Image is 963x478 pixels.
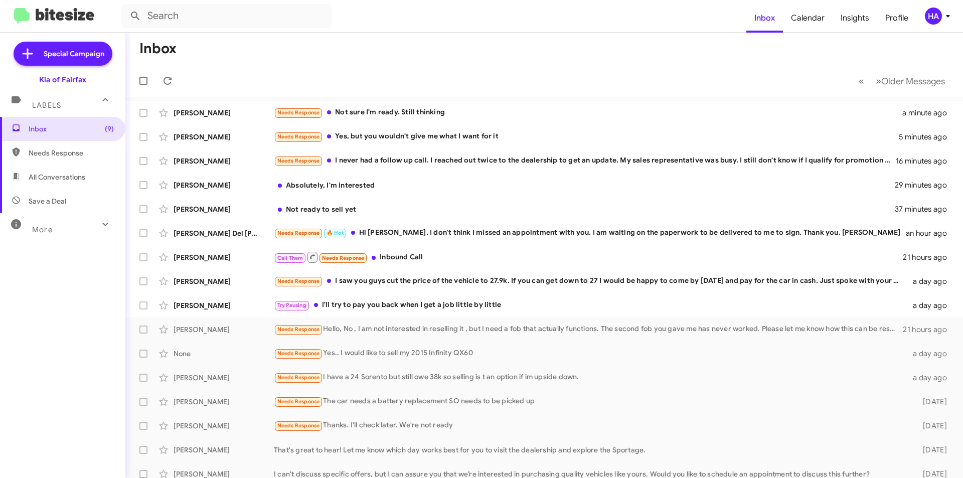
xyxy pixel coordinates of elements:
span: Needs Response [277,350,320,357]
div: [PERSON_NAME] [174,132,274,142]
div: Absolutely, I'm interested [274,180,895,190]
span: Needs Response [277,326,320,333]
div: None [174,349,274,359]
span: Inbox [29,124,114,134]
div: [PERSON_NAME] [174,373,274,383]
div: HA [925,8,942,25]
span: Try Pausing [277,302,306,308]
div: I have a 24 Sorento but still owe 38k so selling is t an option if im upside down. [274,372,907,383]
span: Call Them [277,255,303,261]
div: The car needs a battery replacement SO needs to be picked up [274,396,907,407]
span: Needs Response [322,255,365,261]
div: [DATE] [907,445,955,455]
div: Hi [PERSON_NAME], I don't think I missed an appointment with you. I am waiting on the paperwork t... [274,227,906,239]
div: [DATE] [907,397,955,407]
span: » [876,75,881,87]
div: I'll try to pay you back when I get a job little by little [274,299,907,311]
div: a day ago [907,300,955,310]
a: Calendar [783,4,833,33]
div: a day ago [907,276,955,286]
span: Needs Response [277,230,320,236]
div: Not sure I'm ready. Still thinking [274,107,902,118]
span: Needs Response [277,374,320,381]
button: Next [870,71,951,91]
a: Profile [877,4,916,33]
div: Not ready to sell yet [274,204,895,214]
h1: Inbox [139,41,177,57]
div: Hello, No , I am not interested in reselling it , but I need a fob that actually functions. The s... [274,324,903,335]
span: All Conversations [29,172,85,182]
span: « [859,75,864,87]
span: Needs Response [277,133,320,140]
div: [PERSON_NAME] [174,276,274,286]
div: [DATE] [907,421,955,431]
div: 29 minutes ago [895,180,955,190]
div: [PERSON_NAME] [174,252,274,262]
span: More [32,225,53,234]
div: [PERSON_NAME] [174,156,274,166]
span: Needs Response [277,398,320,405]
div: [PERSON_NAME] Del [PERSON_NAME] [174,228,274,238]
div: an hour ago [906,228,955,238]
div: I never had a follow up call. I reached out twice to the dealership to get an update. My sales re... [274,155,896,167]
span: Needs Response [277,157,320,164]
div: a day ago [907,373,955,383]
div: [PERSON_NAME] [174,204,274,214]
div: 16 minutes ago [896,156,955,166]
span: Labels [32,101,61,110]
div: [PERSON_NAME] [174,325,274,335]
span: Needs Response [29,148,114,158]
div: [PERSON_NAME] [174,180,274,190]
div: Kia of Fairfax [39,75,86,85]
div: [PERSON_NAME] [174,300,274,310]
span: Needs Response [277,422,320,429]
a: Special Campaign [14,42,112,66]
div: 21 hours ago [903,252,955,262]
span: Needs Response [277,109,320,116]
div: [PERSON_NAME] [174,445,274,455]
div: Inbound Call [274,251,903,263]
div: I saw you guys cut the price of the vehicle to 27.9k. If you can get down to 27 I would be happy ... [274,275,907,287]
div: [PERSON_NAME] [174,397,274,407]
div: That's great to hear! Let me know which day works best for you to visit the dealership and explor... [274,445,907,455]
span: Needs Response [277,278,320,284]
input: Search [121,4,332,28]
div: 21 hours ago [903,325,955,335]
div: Yes.. I would like to sell my 2015 Infinity QX60 [274,348,907,359]
span: 🔥 Hot [327,230,344,236]
div: a day ago [907,349,955,359]
div: [PERSON_NAME] [174,421,274,431]
span: Save a Deal [29,196,66,206]
div: a minute ago [902,108,955,118]
span: (9) [105,124,114,134]
span: Older Messages [881,76,945,87]
button: HA [916,8,952,25]
div: 5 minutes ago [899,132,955,142]
div: Thanks. I'll check later. We're not ready [274,420,907,431]
a: Insights [833,4,877,33]
a: Inbox [746,4,783,33]
span: Special Campaign [44,49,104,59]
nav: Page navigation example [853,71,951,91]
button: Previous [853,71,870,91]
div: Yes, but you wouldn't give me what I want for it [274,131,899,142]
div: [PERSON_NAME] [174,108,274,118]
div: 37 minutes ago [895,204,955,214]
